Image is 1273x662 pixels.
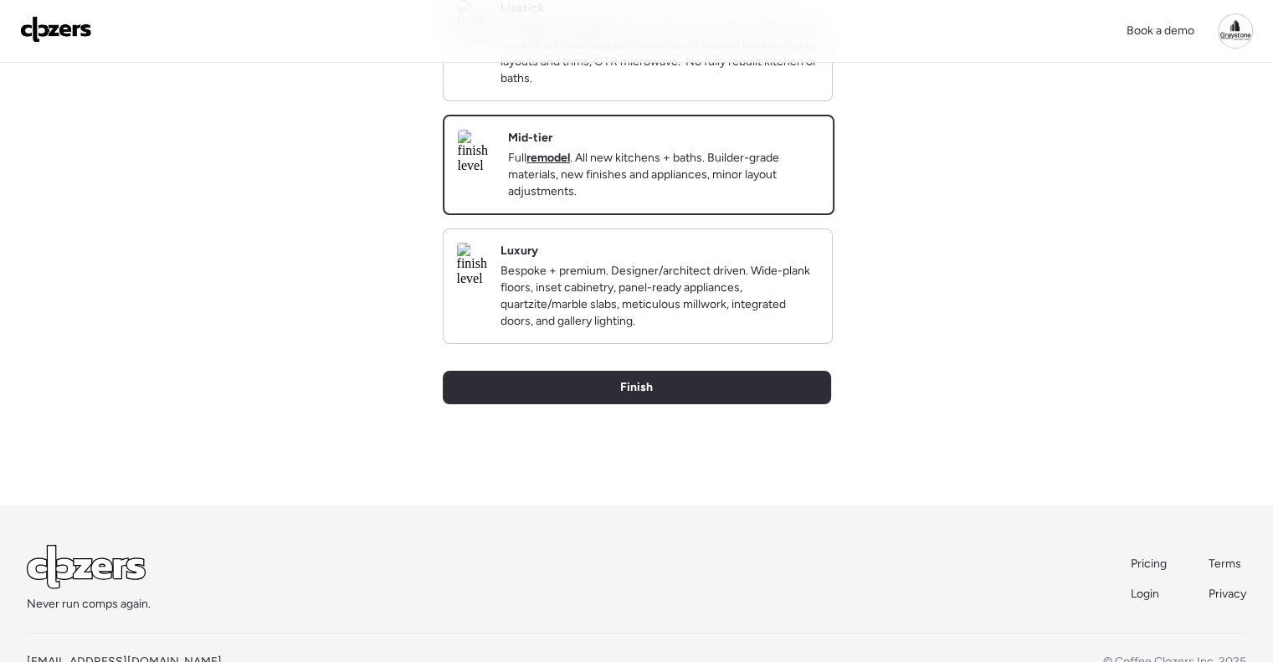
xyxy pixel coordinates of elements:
[508,150,819,200] p: Full . All new kitchens + baths. Builder-grade materials, new finishes and appliances, minor layo...
[1131,586,1168,603] a: Login
[1209,556,1246,572] a: Terms
[1127,23,1194,38] span: Book a demo
[1131,557,1167,571] span: Pricing
[500,263,819,330] p: Bespoke + premium. Designer/architect driven. Wide-plank floors, inset cabinetry, panel-ready app...
[1209,557,1241,571] span: Terms
[620,379,653,396] span: Finish
[27,545,146,589] img: Logo Light
[526,151,570,165] strong: remodel
[20,16,92,43] img: Logo
[458,130,495,173] img: finish level
[508,130,552,146] h2: Mid-tier
[457,243,487,286] img: finish level
[1209,586,1246,603] a: Privacy
[27,596,151,613] span: Never run comps again.
[1131,587,1159,601] span: Login
[500,243,538,259] h2: Luxury
[1131,556,1168,572] a: Pricing
[1209,587,1246,601] span: Privacy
